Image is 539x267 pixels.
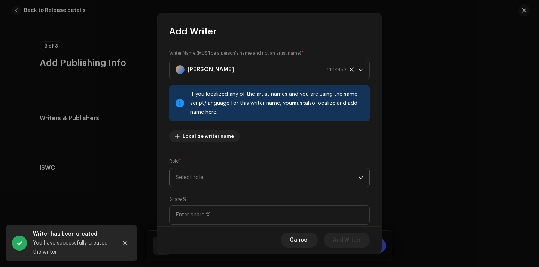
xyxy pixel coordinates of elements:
span: Cancel [290,233,309,248]
span: Ariyan Chowdhury [176,60,358,79]
div: dropdown trigger [358,168,363,187]
button: Cancel [281,233,318,248]
button: Close [118,236,133,251]
div: Writer has been created [33,230,112,239]
span: 1404459 [326,60,346,79]
input: Enter share % [169,205,370,225]
small: Writer Name ( be a person's name and not an artist name) [169,49,301,57]
span: Select role [176,168,358,187]
strong: [PERSON_NAME] [188,60,234,79]
button: Add Writer [324,233,370,248]
div: If you localized any of the artist names and you are using the same script/language for this writ... [190,90,364,117]
span: Add Writer [169,25,217,37]
strong: MUST [198,51,211,55]
button: Localize writer name [169,130,240,142]
label: Share % [169,196,186,202]
small: Role [169,157,179,165]
span: Add Writer [333,233,361,248]
span: Localize writer name [183,129,234,144]
div: dropdown trigger [358,60,363,79]
strong: must [292,101,305,106]
div: You have successfully created the writer [33,239,112,257]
